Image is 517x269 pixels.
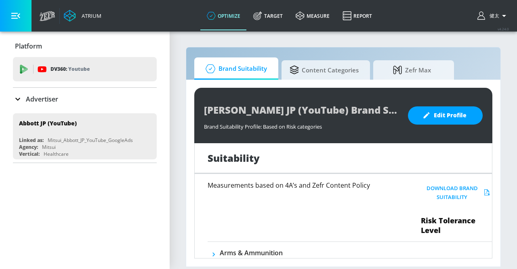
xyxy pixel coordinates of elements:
div: Atrium [78,12,101,19]
div: Abbott JP (YouTube)Linked as:Mitsui_Abbott_JP_YouTube_GoogleAdsAgency:MitsuiVertical:Healthcare [13,113,157,159]
span: Brand Suitability [202,59,267,78]
div: Healthcare [44,150,69,157]
a: measure [289,1,336,30]
button: Download Brand Suitability [421,182,492,204]
span: login as: kenta.kurishima@mbk-digital.co.jp [486,13,499,19]
div: Abbott JP (YouTube) [19,119,77,127]
div: Brand Suitability Profile: Based on Risk categories [204,119,400,130]
button: Edit Profile [408,106,483,125]
h1: Suitability [208,151,260,165]
p: Advertiser [26,95,58,104]
div: DV360: Youtube [13,57,157,81]
div: Vertical: [19,150,40,157]
button: 健太 [477,11,509,21]
span: Zefr Max [381,60,443,80]
span: Risk Tolerance Level [421,216,492,235]
h6: Arms & Ammunition [220,248,409,257]
div: Agency: [19,144,38,150]
p: DV360: [50,65,90,74]
span: v 4.24.0 [498,27,509,31]
span: Edit Profile [424,110,467,121]
div: Advertiser [13,88,157,110]
h6: Measurements based on 4A’s and Zefr Content Policy [208,182,397,189]
div: Platform [13,35,157,57]
a: Report [336,1,378,30]
span: Content Categories [290,60,359,80]
a: Target [247,1,289,30]
p: Youtube [68,65,90,73]
div: Linked as: [19,137,44,144]
a: Atrium [64,10,101,22]
div: Mitsui [42,144,56,150]
div: Mitsui_Abbott_JP_YouTube_GoogleAds [48,137,133,144]
a: optimize [200,1,247,30]
p: Platform [15,42,42,51]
